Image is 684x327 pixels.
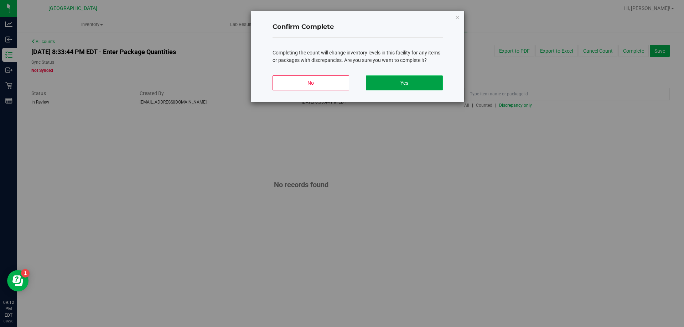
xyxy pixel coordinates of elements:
button: No [273,75,349,90]
iframe: Resource center unread badge [21,269,30,278]
span: Completing the count will change inventory levels in this facility for any items or packages with... [273,50,440,63]
h4: Confirm Complete [273,22,443,32]
button: Yes [366,75,442,90]
iframe: Resource center [7,270,28,291]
